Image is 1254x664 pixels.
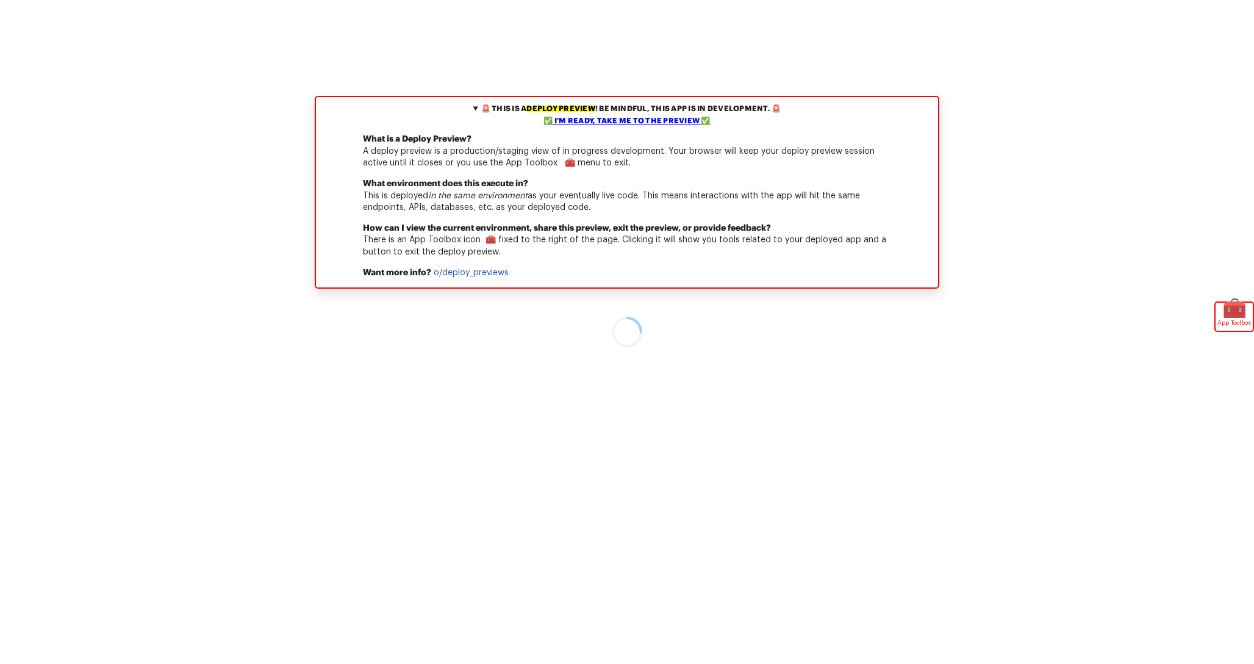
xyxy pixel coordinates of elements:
[319,115,935,128] div: ✅ I'm ready, take me to the preview ✅
[316,223,938,267] p: There is an App Toolbox icon 🧰 fixed to the right of the page. Clicking it will show you tools re...
[1216,303,1253,331] div: 🧰App Toolbox
[1217,317,1251,329] span: App Toolbox
[316,134,938,178] p: A deploy preview is a production/staging view of in progress development. Your browser will keep ...
[1216,303,1253,315] span: 🧰
[363,224,771,233] b: How can I view the current environment, share this preview, exit the preview, or provide feedback?
[526,106,595,112] mark: deploy preview
[316,178,938,223] p: This is deployed as your eventually live code. This means interactions with the app will hit the ...
[428,192,528,200] em: in the same environment
[363,269,431,277] b: Want more info?
[363,135,471,143] b: What is a Deploy Preview?
[316,97,938,134] summary: 🚨 This is adeploy preview! Be mindful, this app is in development. 🚨✅ I'm ready, take me to the p...
[363,179,528,188] b: What environment does this execute in?
[434,269,509,277] a: o/deploy_previews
